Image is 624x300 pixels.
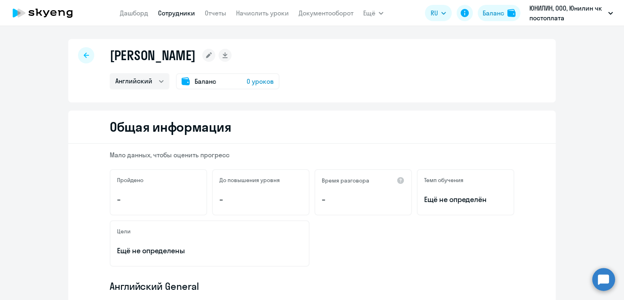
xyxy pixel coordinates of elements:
span: Ещё [363,8,375,18]
p: – [117,194,200,205]
a: Дашборд [120,9,148,17]
h5: Пройдено [117,176,143,184]
h5: Время разговора [322,177,369,184]
p: ЮНИЛИН, ООО, Юнилин чк постоплата [529,3,605,23]
div: Баланс [483,8,504,18]
span: Баланс [195,76,216,86]
span: Английский General [110,280,199,293]
h5: Цели [117,228,130,235]
p: – [322,194,405,205]
span: Ещё не определён [424,194,507,205]
button: RU [425,5,452,21]
h5: Темп обучения [424,176,464,184]
p: Мало данных, чтобы оценить прогресс [110,150,514,159]
a: Отчеты [205,9,226,17]
p: Ещё не определены [117,246,302,256]
p: – [219,194,302,205]
a: Сотрудники [158,9,195,17]
button: ЮНИЛИН, ООО, Юнилин чк постоплата [525,3,617,23]
span: 0 уроков [247,76,274,86]
a: Начислить уроки [236,9,289,17]
a: Документооборот [299,9,353,17]
button: Ещё [363,5,383,21]
h2: Общая информация [110,119,231,135]
h1: [PERSON_NAME] [110,47,196,63]
span: RU [431,8,438,18]
h5: До повышения уровня [219,176,280,184]
img: balance [507,9,516,17]
button: Балансbalance [478,5,520,21]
